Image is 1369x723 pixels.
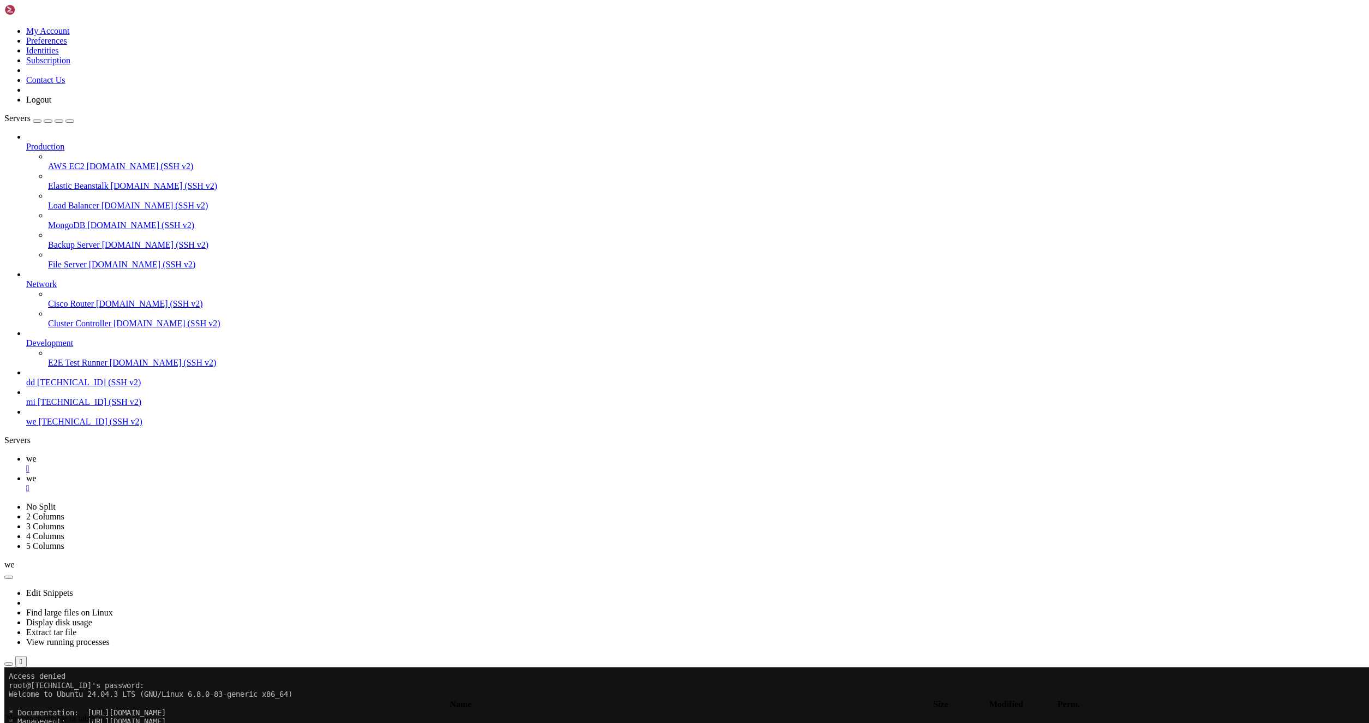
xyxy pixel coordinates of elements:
span: MongoDB [48,220,85,230]
span: │ [26,304,31,313]
x-row: Last login: [DATE] from [TECHNICAL_ID] [4,259,1228,268]
span: 0 [13,304,17,313]
span: online [210,304,236,313]
span: │ [196,285,201,294]
span: ↺ [192,285,196,294]
span: Elastic Beanstalk [48,181,109,190]
span: [DOMAIN_NAME] (SSH v2) [102,240,209,249]
li: AWS EC2 [DOMAIN_NAME] (SSH v2) [48,152,1365,171]
x-row: System load: 0.03 Processes: 108 [4,95,1228,104]
span: Cluster Controller [48,319,111,328]
a: dd [TECHNICAL_ID] (SSH v2) [26,378,1365,387]
li: Network [26,270,1365,328]
span: │ [157,304,162,313]
a: Network [26,279,1365,289]
span: cpu [231,285,244,294]
a: View running processes [26,637,110,647]
a: File Server [DOMAIN_NAME] (SSH v2) [48,260,1365,270]
x-row: root@less-fire:~# [4,322,1228,331]
li: E2E Test Runner [DOMAIN_NAME] (SSH v2) [48,348,1365,368]
a: Identities [26,46,59,55]
span: │ [4,304,9,313]
a: Logout [26,95,51,104]
x-row: root@[TECHNICAL_ID]'s password: [4,14,1228,23]
span: E2E Test Runner [48,358,107,367]
span: │ [140,285,144,294]
span: │ [244,285,249,294]
span: │ [284,285,288,294]
span: Development [26,338,73,348]
span: id [9,285,17,294]
a: Preferences [26,36,67,45]
x-row: scraper default N/A 4470 9m 1 0% 152.8mb [4,304,1228,313]
span: [TECHNICAL_ID] (SSH v2) [39,417,142,426]
x-row: [URL][DOMAIN_NAME] [4,168,1228,177]
span: │ [39,285,44,294]
a: we [TECHNICAL_ID] (SSH v2) [26,417,1365,427]
span: root [310,304,327,313]
x-row: Expanded Security Maintenance for Applications is not enabled. [4,186,1228,195]
x-row: System information as of [DATE] [4,77,1228,86]
a: we [26,454,1365,474]
a: Load Balancer [DOMAIN_NAME] (SSH v2) [48,201,1365,211]
a:  [26,464,1365,474]
a: Development [26,338,1365,348]
span: │ [262,285,266,294]
span: Load Balancer [48,201,99,210]
span: [DOMAIN_NAME] (SSH v2) [96,299,203,308]
span: ├────┼────────────┼─────────────┼─────────┼─────────┼──────────┼────────┼──────┼───────────┼─────... [4,295,598,303]
span: [TECHNICAL_ID] (SSH v2) [37,378,141,387]
a: E2E Test Runner [DOMAIN_NAME] (SSH v2) [48,358,1365,368]
span: mem [249,285,262,294]
a: Servers [4,113,74,123]
span: mi [26,397,35,407]
x-row: * Documentation: [URL][DOMAIN_NAME] [4,41,1228,50]
span: [DOMAIN_NAME] (SSH v2) [113,319,220,328]
span: Servers [4,113,31,123]
span: │ [4,285,9,294]
th: Name: activate to sort column descending [5,699,916,710]
span: │ [253,304,258,313]
span: we [26,474,37,483]
a: Cluster Controller [DOMAIN_NAME] (SSH v2) [48,319,1365,328]
span: Cisco Router [48,299,94,308]
span: [DOMAIN_NAME] (SSH v2) [89,260,196,269]
a:  [26,483,1365,493]
span: mode [122,285,140,294]
span: │ [188,285,192,294]
li: Load Balancer [DOMAIN_NAME] (SSH v2) [48,191,1365,211]
x-row: root@less-fire:~# pm2 list [4,267,1228,277]
x-row: Usage of /: 18.1% of 39.28GB Users logged in: 0 [4,104,1228,113]
span: pid [144,285,157,294]
li: Cluster Controller [DOMAIN_NAME] (SSH v2) [48,309,1365,328]
x-row: 0 updates can be applied immediately. [4,204,1228,213]
span: │ [227,285,231,294]
a: My Account [26,26,70,35]
span: version [87,285,118,294]
x-row: * Support: [URL][DOMAIN_NAME] [4,59,1228,68]
a: Subscription [26,56,70,65]
li: Backup Server [DOMAIN_NAME] (SSH v2) [48,230,1365,250]
span: [DOMAIN_NAME] (SSH v2) [111,181,218,190]
span: we [26,454,37,463]
div: (18, 35) [87,322,92,331]
x-row: Access denied [4,4,1228,14]
span: │ [179,304,183,313]
a: 4 Columns [26,531,64,541]
img: Shellngn [4,4,67,15]
a: 5 Columns [26,541,64,551]
span: │ [83,285,87,294]
span: └────┴────────────┴─────────────┴─────────┴─────────┴──────────┴────────┴──────┴───────────┴─────... [4,313,598,321]
th: Size: activate to sort column ascending [917,699,964,710]
li: MongoDB [DOMAIN_NAME] (SSH v2) [48,211,1365,230]
a: MongoDB [DOMAIN_NAME] (SSH v2) [48,220,1365,230]
x-row: Welcome to Ubuntu 24.04.3 LTS (GNU/Linux 6.8.0-83-generic x86_64) [4,22,1228,32]
x-row: just raised the bar for easy, resilient and secure K8s cluster deployment. [4,150,1228,159]
span: name [22,285,39,294]
li: Production [26,132,1365,270]
span: │ [349,304,354,313]
span: File Server [48,260,87,269]
span: │ [61,304,65,313]
span: │ [118,285,122,294]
